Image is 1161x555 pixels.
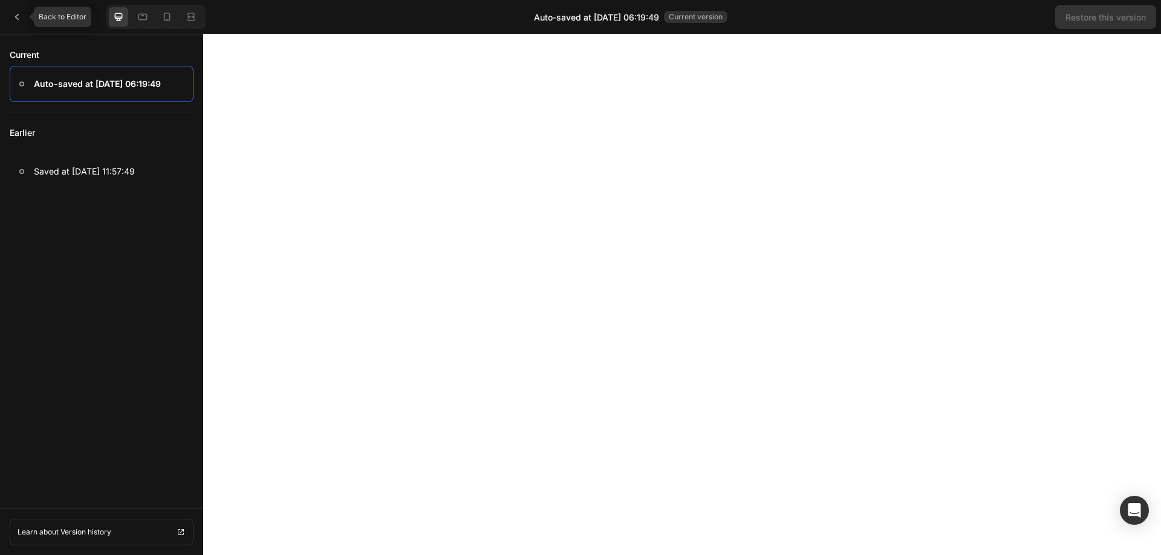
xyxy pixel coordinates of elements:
[1120,496,1149,525] div: Open Intercom Messenger
[36,10,102,24] h3: Page history
[10,519,193,545] a: Learn about Version history
[18,527,111,537] p: Learn about Version history
[1065,11,1146,24] div: Restore this version
[664,11,727,23] span: Current version
[34,164,135,179] p: Saved at [DATE] 11:57:49
[1055,5,1156,29] button: Restore this version
[10,44,193,66] p: Current
[534,11,659,24] span: Auto-saved at [DATE] 06:19:49
[34,77,161,91] p: Auto-saved at [DATE] 06:19:49
[10,112,193,153] p: Earlier
[203,34,1161,555] iframe: Design area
